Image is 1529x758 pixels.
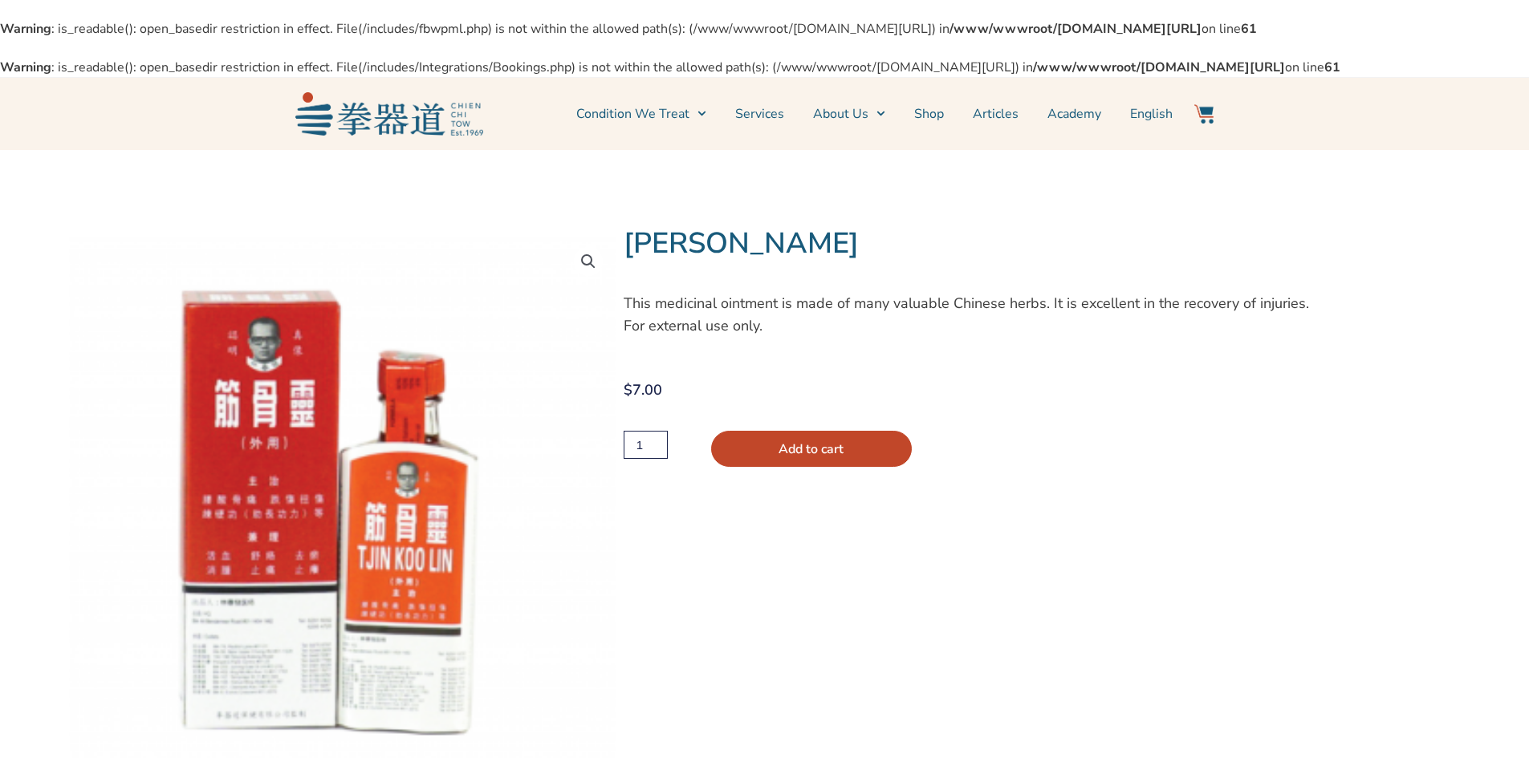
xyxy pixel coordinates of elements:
[624,226,1327,261] h1: [PERSON_NAME]
[1047,94,1101,134] a: Academy
[914,94,944,134] a: Shop
[1241,20,1257,38] b: 61
[813,94,885,134] a: About Us
[624,294,1309,335] span: This medicinal ointment is made of many valuable Chinese herbs. It is excellent in the recovery o...
[973,94,1019,134] a: Articles
[1324,59,1340,76] b: 61
[711,431,912,467] button: Add to cart
[735,94,784,134] a: Services
[1130,104,1173,124] span: English
[624,431,667,459] input: Product quantity
[1033,59,1285,76] b: /www/wwwroot/[DOMAIN_NAME][URL]
[1194,104,1214,124] img: Website Icon-03
[950,20,1202,38] b: /www/wwwroot/[DOMAIN_NAME][URL]
[1130,94,1173,134] a: English
[576,94,706,134] a: Condition We Treat
[624,380,632,399] span: $
[574,247,603,276] a: View full-screen image gallery
[491,94,1173,134] nav: Menu
[624,380,662,399] bdi: 7.00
